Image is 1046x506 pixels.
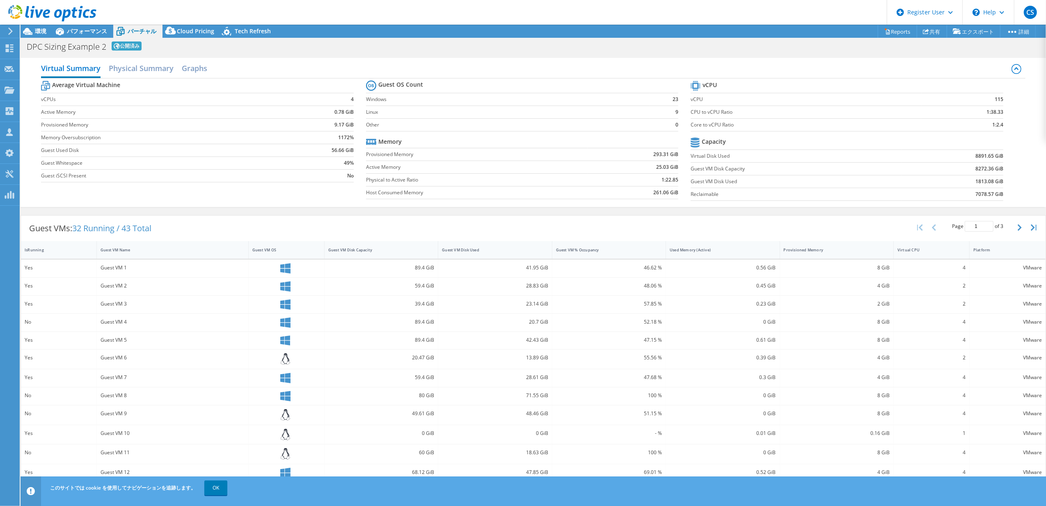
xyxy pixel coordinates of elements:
b: 8272.36 GiB [975,165,1003,173]
a: エクスポート [947,25,1000,38]
div: VMware [973,317,1042,327]
b: Memory [378,138,402,146]
div: 4 [897,468,966,477]
div: 28.61 GiB [442,373,548,382]
b: 23 [673,95,678,103]
label: Active Memory [366,163,588,171]
svg: \n [973,9,980,16]
a: Reports [878,25,917,38]
div: 89.4 GiB [328,317,434,327]
label: Memory Oversubscription [41,133,285,142]
div: 0 GiB [670,448,776,457]
b: Guest OS Count [378,80,423,89]
div: 52.18 % [556,317,662,327]
div: 8 GiB [784,391,890,400]
div: Guest VM 7 [101,373,245,382]
div: 2 [897,281,966,290]
span: Page of [952,221,1003,232]
div: No [25,317,93,327]
b: No [347,172,354,180]
div: Guest VM Name [101,247,235,253]
div: 0.39 GiB [670,353,776,362]
div: 23.14 GiB [442,299,548,308]
div: Guest VM 1 [101,263,245,272]
div: No [25,448,93,457]
div: VMware [973,299,1042,308]
div: Guest VM Disk Used [442,247,538,253]
div: VMware [973,429,1042,438]
div: 0.45 GiB [670,281,776,290]
div: 47.15 % [556,336,662,345]
div: Virtual CPU [897,247,956,253]
div: VMware [973,281,1042,290]
div: Yes [25,336,93,345]
h2: Graphs [182,60,207,76]
span: このサイトでは cookie を使用してナビゲーションを追跡します。 [50,484,196,491]
a: OK [204,481,227,495]
div: 0.52 GiB [670,468,776,477]
div: 39.4 GiB [328,299,434,308]
label: vCPUs [41,95,285,103]
b: 7078.57 GiB [975,190,1003,198]
div: Yes [25,373,93,382]
b: 56.66 GiB [332,146,354,154]
div: 0.3 GiB [670,373,776,382]
label: Provisioned Memory [366,150,588,159]
b: 8891.65 GiB [975,152,1003,160]
a: 詳細 [1000,25,1036,38]
label: Windows [366,95,650,103]
div: Guest VM OS [252,247,311,253]
b: 25.03 GiB [656,163,678,171]
div: VMware [973,336,1042,345]
div: 8 GiB [784,263,890,272]
label: Active Memory [41,108,285,116]
div: 48.06 % [556,281,662,290]
div: 41.95 GiB [442,263,548,272]
span: CS [1024,6,1037,19]
b: 1813.08 GiB [975,177,1003,186]
label: Linux [366,108,650,116]
div: Yes [25,263,93,272]
label: Other [366,121,650,129]
div: 48.46 GiB [442,409,548,418]
div: Yes [25,281,93,290]
div: 89.4 GiB [328,263,434,272]
div: 4 [897,373,966,382]
div: No [25,409,93,418]
div: 8 GiB [784,448,890,457]
div: Yes [25,299,93,308]
div: 68.12 GiB [328,468,434,477]
div: 0 GiB [670,317,776,327]
div: Used Memory (Active) [670,247,766,253]
div: Yes [25,468,93,477]
div: VMware [973,409,1042,418]
b: 49% [344,159,354,167]
div: 80 GiB [328,391,434,400]
div: 4 [897,448,966,457]
div: Guest VM 3 [101,299,245,308]
div: 55.56 % [556,353,662,362]
div: VMware [973,468,1042,477]
div: Guest VM 8 [101,391,245,400]
b: 9.17 GiB [334,121,354,129]
div: VMware [973,391,1042,400]
span: 公開済み [112,41,142,51]
div: 4 [897,263,966,272]
div: 4 GiB [784,468,890,477]
b: vCPU [703,81,717,89]
label: Core to vCPU Ratio [691,121,921,129]
div: 100 % [556,448,662,457]
div: Guest VM 2 [101,281,245,290]
div: 47.85 GiB [442,468,548,477]
b: 115 [995,95,1003,103]
b: 1:2.4 [992,121,1003,129]
label: Reclaimable [691,190,902,198]
div: Guest VM 4 [101,317,245,327]
div: 2 [897,353,966,362]
span: Cloud Pricing [177,27,214,35]
div: 57.85 % [556,299,662,308]
div: 13.89 GiB [442,353,548,362]
div: 0 GiB [328,429,434,438]
span: バーチャル [128,27,156,35]
div: 4 [897,409,966,418]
